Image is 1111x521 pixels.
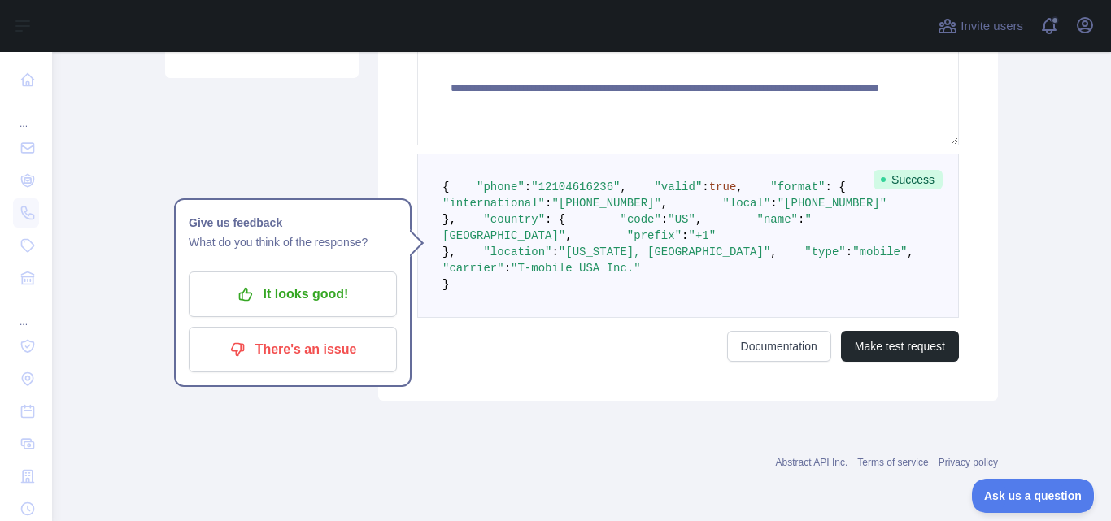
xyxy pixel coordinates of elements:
span: : [798,213,804,226]
p: What do you think of the response? [189,232,397,252]
span: true [709,180,737,193]
iframe: Toggle Customer Support [972,479,1095,513]
span: : [504,262,511,275]
span: "[PHONE_NUMBER]" [551,197,660,210]
span: }, [442,245,456,258]
span: "international" [442,197,545,210]
a: Documentation [727,331,831,362]
span: "country" [483,213,545,226]
span: : [551,245,558,258]
span: , [565,229,572,242]
span: : [682,229,688,242]
span: "valid" [654,180,702,193]
span: "[US_STATE], [GEOGRAPHIC_DATA]" [559,245,770,258]
span: "12104616236" [531,180,620,193]
span: { [442,180,449,193]
span: "T-mobile USA Inc." [511,262,641,275]
a: Abstract API Inc. [776,457,848,468]
span: } [442,278,449,291]
a: Terms of service [857,457,928,468]
span: : [846,245,852,258]
div: ... [13,296,39,328]
span: : { [826,180,846,193]
span: "US" [668,213,695,226]
button: Invite users [935,13,1026,39]
span: Invite users [961,17,1023,36]
button: There's an issue [189,327,397,372]
span: Success [874,170,943,189]
span: : [545,197,551,210]
p: It looks good! [201,280,385,308]
span: "[PHONE_NUMBER]" [778,197,887,210]
span: "location" [483,245,551,258]
span: , [770,245,777,258]
span: "type" [804,245,845,258]
span: "prefix" [627,229,682,242]
span: "phone" [477,180,525,193]
p: There's an issue [201,336,385,363]
span: , [620,180,626,193]
button: Make test request [841,331,959,362]
button: It looks good! [189,271,397,317]
span: "local" [722,197,770,210]
h1: Give us feedback [189,213,397,232]
span: "name" [757,213,798,226]
span: "mobile" [852,245,907,258]
span: : [525,180,531,193]
span: : [702,180,708,193]
span: }, [442,213,456,226]
div: ... [13,98,39,130]
span: , [661,197,668,210]
span: , [736,180,743,193]
a: Privacy policy [939,457,998,468]
span: "format" [770,180,825,193]
span: : [770,197,777,210]
span: "+1" [688,229,716,242]
span: : [661,213,668,226]
span: , [695,213,702,226]
span: "code" [620,213,660,226]
span: : { [545,213,565,226]
span: , [907,245,913,258]
span: "carrier" [442,262,504,275]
